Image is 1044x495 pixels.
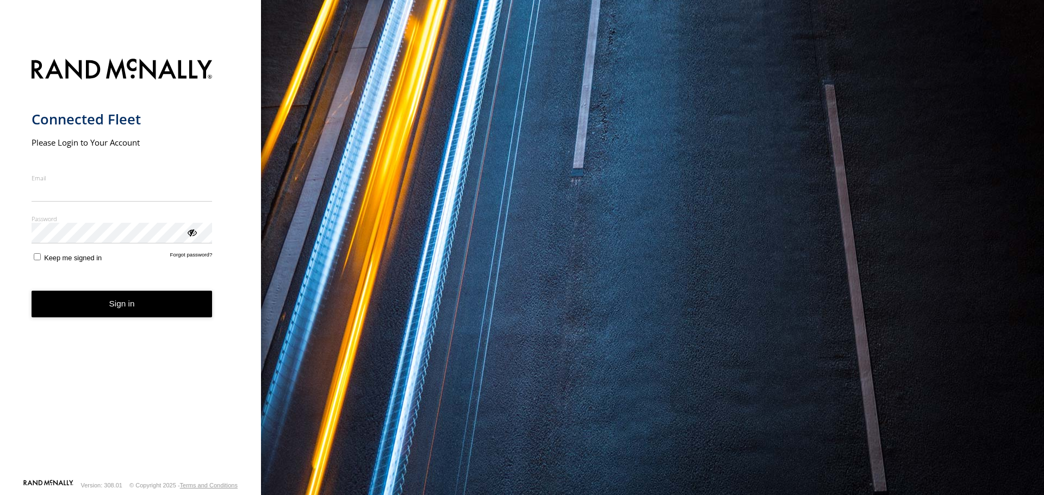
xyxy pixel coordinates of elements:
div: Version: 308.01 [81,482,122,488]
div: © Copyright 2025 - [129,482,238,488]
form: main [32,52,230,479]
label: Email [32,174,213,182]
a: Forgot password? [170,252,213,262]
img: Rand McNally [32,57,213,84]
h2: Please Login to Your Account [32,137,213,148]
a: Terms and Conditions [180,482,238,488]
div: ViewPassword [186,227,197,237]
span: Keep me signed in [44,254,102,262]
button: Sign in [32,291,213,317]
h1: Connected Fleet [32,110,213,128]
label: Password [32,215,213,223]
a: Visit our Website [23,480,73,491]
input: Keep me signed in [34,253,41,260]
